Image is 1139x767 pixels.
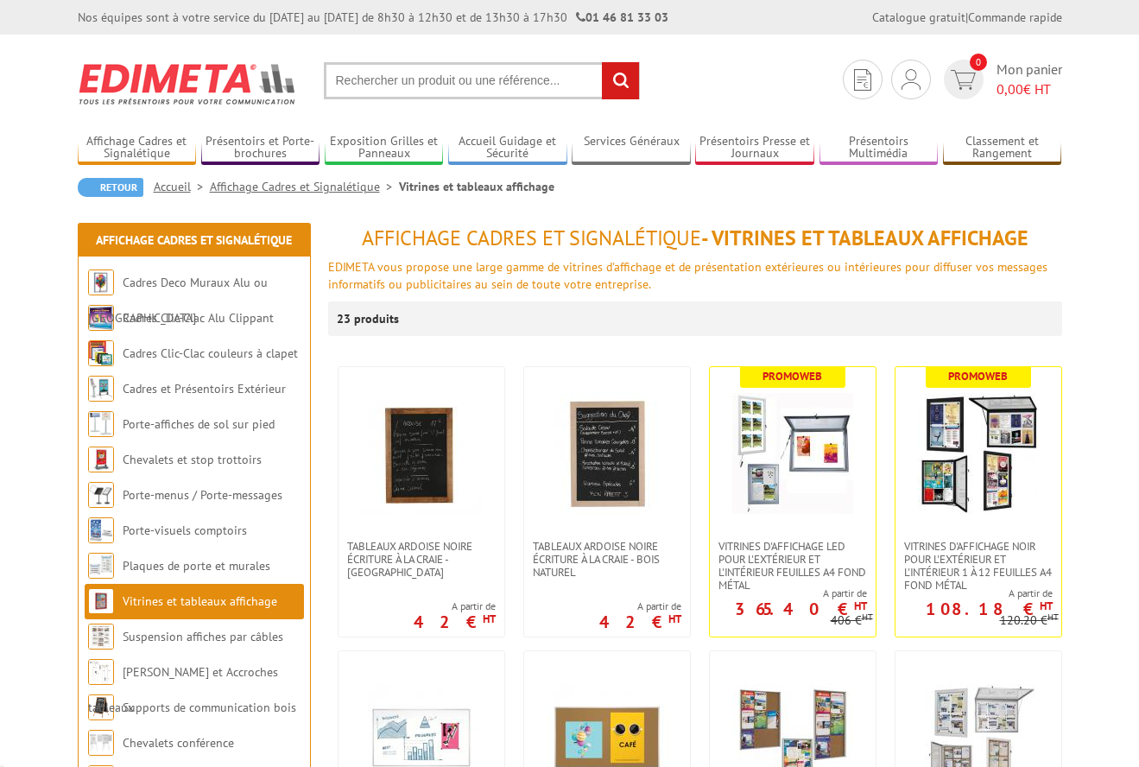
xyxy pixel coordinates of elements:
[123,452,262,467] a: Chevalets et stop trottoirs
[872,10,965,25] a: Catalogue gratuit
[524,540,690,579] a: Tableaux Ardoise Noire écriture à la craie - Bois Naturel
[695,134,814,162] a: Présentoirs Presse et Journaux
[926,604,1053,614] p: 108.18 €
[895,540,1061,592] a: VITRINES D'AFFICHAGE NOIR POUR L'EXTÉRIEUR ET L'INTÉRIEUR 1 À 12 FEUILLES A4 FOND MÉTAL
[732,393,853,514] img: Vitrines d'affichage LED pour l'extérieur et l'intérieur feuilles A4 fond métal
[123,310,274,326] a: Cadres Clic-Clac Alu Clippant
[78,52,298,116] img: Edimeta
[997,60,1062,99] span: Mon panier
[735,604,867,614] p: 365.40 €
[123,381,286,396] a: Cadres et Présentoirs Extérieur
[1047,611,1059,623] sup: HT
[1040,599,1053,613] sup: HT
[710,586,867,600] span: A partir de
[88,376,114,402] img: Cadres et Présentoirs Extérieur
[88,269,114,295] img: Cadres Deco Muraux Alu ou Bois
[339,540,504,579] a: Tableaux Ardoise Noire écriture à la craie - [GEOGRAPHIC_DATA]
[399,178,554,195] li: Vitrines et tableaux affichage
[602,62,639,99] input: rechercher
[88,340,114,366] img: Cadres Clic-Clac couleurs à clapet
[854,69,871,91] img: devis rapide
[576,10,668,25] strong: 01 46 81 33 03
[872,9,1062,26] div: |
[328,258,1062,293] p: EDIMETA vous propose une large gamme de vitrines d'affichage et de présentation extérieures ou in...
[599,599,681,613] span: A partir de
[96,232,292,248] a: Affichage Cadres et Signalétique
[819,134,939,162] a: Présentoirs Multimédia
[78,178,143,197] a: Retour
[895,586,1053,600] span: A partir de
[123,487,282,503] a: Porte-menus / Porte-messages
[347,540,496,579] span: Tableaux Ardoise Noire écriture à la craie - [GEOGRAPHIC_DATA]
[78,9,668,26] div: Nos équipes sont à votre service du [DATE] au [DATE] de 8h30 à 12h30 et de 13h30 à 17h30
[1000,614,1059,627] p: 120.20 €
[88,517,114,543] img: Porte-visuels comptoirs
[572,134,691,162] a: Services Généraux
[547,393,668,514] img: Tableaux Ardoise Noire écriture à la craie - Bois Naturel
[123,416,275,432] a: Porte-affiches de sol sur pied
[88,482,114,508] img: Porte-menus / Porte-messages
[154,179,210,194] a: Accueil
[123,629,283,644] a: Suspension affiches par câbles
[668,612,681,626] sup: HT
[904,540,1053,592] span: VITRINES D'AFFICHAGE NOIR POUR L'EXTÉRIEUR ET L'INTÉRIEUR 1 À 12 FEUILLES A4 FOND MÉTAL
[123,593,277,609] a: Vitrines et tableaux affichage
[854,599,867,613] sup: HT
[533,540,681,579] span: Tableaux Ardoise Noire écriture à la craie - Bois Naturel
[88,659,114,685] img: Cimaises et Accroches tableaux
[414,599,496,613] span: A partir de
[483,612,496,626] sup: HT
[88,275,268,326] a: Cadres Deco Muraux Alu ou [GEOGRAPHIC_DATA]
[324,62,640,99] input: Rechercher un produit ou une référence...
[940,60,1062,99] a: devis rapide 0 Mon panier 0,00€ HT
[718,540,867,592] span: Vitrines d'affichage LED pour l'extérieur et l'intérieur feuilles A4 fond métal
[123,558,270,574] a: Plaques de porte et murales
[325,134,444,162] a: Exposition Grilles et Panneaux
[918,393,1039,514] img: VITRINES D'AFFICHAGE NOIR POUR L'EXTÉRIEUR ET L'INTÉRIEUR 1 À 12 FEUILLES A4 FOND MÉTAL
[88,624,114,650] img: Suspension affiches par câbles
[968,10,1062,25] a: Commande rapide
[88,553,114,579] img: Plaques de porte et murales
[78,134,197,162] a: Affichage Cadres et Signalétique
[831,614,873,627] p: 406 €
[361,393,482,514] img: Tableaux Ardoise Noire écriture à la craie - Bois Foncé
[362,225,701,251] span: Affichage Cadres et Signalétique
[902,69,921,90] img: devis rapide
[88,447,114,472] img: Chevalets et stop trottoirs
[948,369,1008,383] b: Promoweb
[997,79,1062,99] span: € HT
[201,134,320,162] a: Présentoirs et Porte-brochures
[88,664,278,715] a: [PERSON_NAME] et Accroches tableaux
[997,80,1023,98] span: 0,00
[123,735,234,751] a: Chevalets conférence
[862,611,873,623] sup: HT
[943,134,1062,162] a: Classement et Rangement
[123,700,296,715] a: Supports de communication bois
[951,70,976,90] img: devis rapide
[414,617,496,627] p: 42 €
[88,730,114,756] img: Chevalets conférence
[762,369,822,383] b: Promoweb
[328,227,1062,250] h1: - Vitrines et tableaux affichage
[88,588,114,614] img: Vitrines et tableaux affichage
[88,411,114,437] img: Porte-affiches de sol sur pied
[210,179,399,194] a: Affichage Cadres et Signalétique
[448,134,567,162] a: Accueil Guidage et Sécurité
[970,54,987,71] span: 0
[599,617,681,627] p: 42 €
[123,523,247,538] a: Porte-visuels comptoirs
[710,540,876,592] a: Vitrines d'affichage LED pour l'extérieur et l'intérieur feuilles A4 fond métal
[123,345,298,361] a: Cadres Clic-Clac couleurs à clapet
[337,301,402,336] p: 23 produits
